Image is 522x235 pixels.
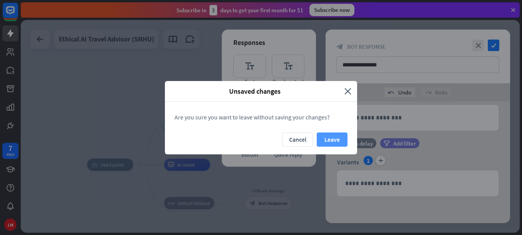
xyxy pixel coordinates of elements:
button: Open LiveChat chat widget [6,3,29,26]
span: Unsaved changes [171,87,339,96]
button: Cancel [282,132,313,147]
span: Are you sure you want to leave without saving your changes? [175,113,330,121]
i: close [344,87,351,96]
button: Leave [317,132,347,147]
